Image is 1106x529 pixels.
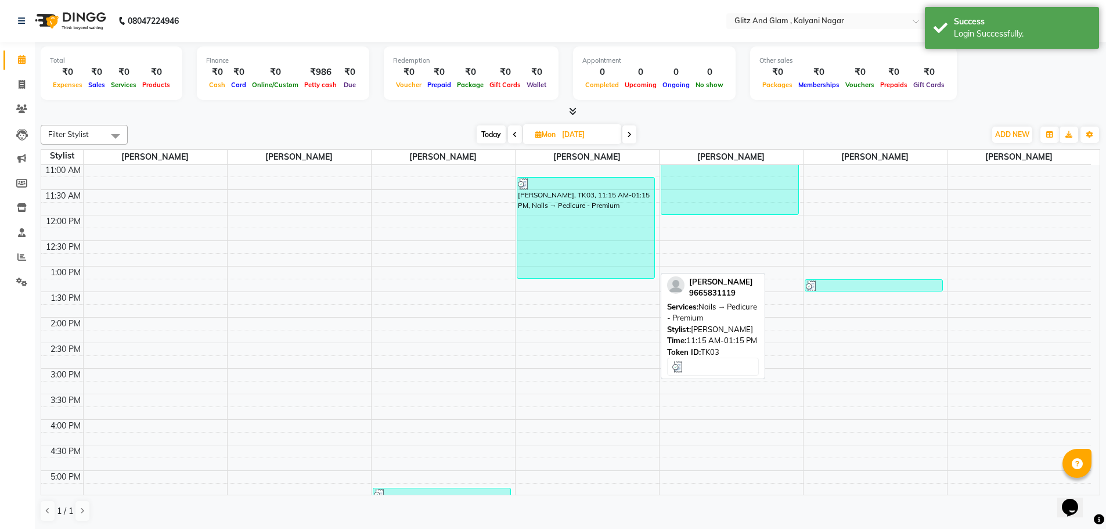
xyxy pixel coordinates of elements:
span: Prepaids [877,81,910,89]
div: ₹0 [108,66,139,79]
div: 3:30 PM [48,394,83,406]
span: [PERSON_NAME] [372,150,515,164]
span: Stylist: [667,325,691,334]
div: 11:15 AM-01:15 PM [667,335,759,347]
img: logo [30,5,109,37]
div: ₹0 [454,66,487,79]
span: Services [108,81,139,89]
div: ₹0 [85,66,108,79]
span: [PERSON_NAME] [948,150,1091,164]
span: Wallet [524,81,549,89]
span: [PERSON_NAME] [228,150,371,164]
span: Gift Cards [487,81,524,89]
span: Prepaid [424,81,454,89]
span: 1 / 1 [57,505,73,517]
div: 1:00 PM [48,267,83,279]
div: [PERSON_NAME], TK03, 01:15 PM-01:30 PM, Skin Treatment - Facial Premium (₹3000) [805,280,943,291]
div: ₹0 [340,66,360,79]
div: ₹0 [50,66,85,79]
button: ADD NEW [992,127,1032,143]
span: Today [477,125,506,143]
div: Finance [206,56,360,66]
iframe: chat widget [1057,483,1094,517]
span: Ongoing [660,81,693,89]
span: Gift Cards [910,81,948,89]
span: Due [341,81,359,89]
div: TK03 [667,347,759,358]
div: 11:30 AM [43,190,83,202]
span: Expenses [50,81,85,89]
span: Card [228,81,249,89]
div: Other sales [759,56,948,66]
div: 4:30 PM [48,445,83,458]
span: Sales [85,81,108,89]
div: ₹0 [139,66,173,79]
span: Mon [532,130,559,139]
div: Success [954,16,1090,28]
div: ₹0 [842,66,877,79]
div: Appointment [582,56,726,66]
span: Petty cash [301,81,340,89]
input: 2025-09-01 [559,126,617,143]
span: Token ID: [667,347,701,357]
img: profile [667,276,685,294]
div: 0 [622,66,660,79]
div: 2:30 PM [48,343,83,355]
div: ₹0 [206,66,228,79]
span: Time: [667,336,686,345]
div: 9665831119 [689,287,753,299]
span: Nails → Pedicure - Premium [667,302,757,323]
div: 0 [660,66,693,79]
div: ₹0 [487,66,524,79]
span: Vouchers [842,81,877,89]
span: Filter Stylist [48,129,89,139]
div: Total [50,56,173,66]
div: ₹986 [301,66,340,79]
div: 12:30 PM [44,241,83,253]
span: Services: [667,302,698,311]
div: ₹0 [759,66,795,79]
span: Voucher [393,81,424,89]
span: Memberships [795,81,842,89]
div: ₹0 [393,66,424,79]
span: [PERSON_NAME] [660,150,803,164]
div: ₹0 [795,66,842,79]
b: 08047224946 [128,5,179,37]
div: ₹0 [877,66,910,79]
div: Login Successfully. [954,28,1090,40]
div: ₹0 [424,66,454,79]
div: 2:00 PM [48,318,83,330]
span: Completed [582,81,622,89]
div: ₹0 [910,66,948,79]
div: 5:00 PM [48,471,83,483]
div: 0 [693,66,726,79]
span: Packages [759,81,795,89]
div: Stylist [41,150,83,162]
span: Online/Custom [249,81,301,89]
div: 3:00 PM [48,369,83,381]
span: Package [454,81,487,89]
div: 12:00 PM [44,215,83,228]
div: 11:00 AM [43,164,83,177]
span: [PERSON_NAME] [516,150,659,164]
span: Products [139,81,173,89]
span: ADD NEW [995,130,1029,139]
span: No show [693,81,726,89]
span: [PERSON_NAME] [689,277,753,286]
div: 0 [582,66,622,79]
div: ₹0 [524,66,549,79]
span: Cash [206,81,228,89]
div: Redemption [393,56,549,66]
span: Upcoming [622,81,660,89]
div: ₹0 [228,66,249,79]
div: 4:00 PM [48,420,83,432]
div: [PERSON_NAME], TK03, 11:15 AM-01:15 PM, Nails → Pedicure - Premium [517,178,655,278]
span: [PERSON_NAME] [804,150,947,164]
div: 1:30 PM [48,292,83,304]
div: ₹0 [249,66,301,79]
div: [PERSON_NAME] [667,324,759,336]
span: [PERSON_NAME] [84,150,227,164]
